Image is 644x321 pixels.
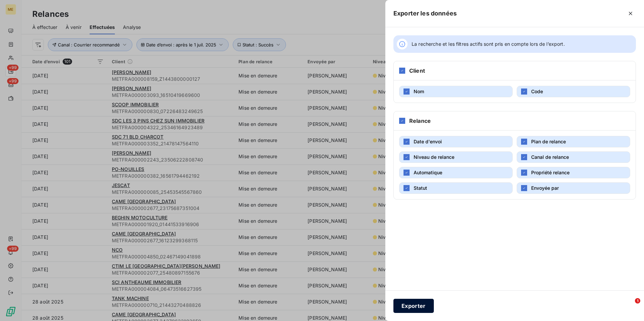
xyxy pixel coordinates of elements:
[635,298,640,304] span: 1
[414,88,424,94] span: Nom
[531,88,543,94] span: Code
[393,9,457,18] h5: Exporter les données
[414,170,442,175] span: Automatique
[621,298,637,314] iframe: Intercom live chat
[531,154,569,160] span: Canal de relance
[517,136,630,147] button: Plan de relance
[517,151,630,163] button: Canal de relance
[414,154,454,160] span: Niveau de relance
[414,185,427,191] span: Statut
[399,136,513,147] button: Date d'envoi
[399,151,513,163] button: Niveau de relance
[409,67,425,75] h6: Client
[399,86,513,97] button: Nom
[412,41,565,47] span: La recherche et les filtres actifs sont pris en compte lors de l’export.
[517,167,630,178] button: Propriété relance
[517,86,630,97] button: Code
[531,139,566,144] span: Plan de relance
[409,117,431,125] h6: Relance
[531,185,559,191] span: Envoyée par
[399,167,513,178] button: Automatique
[517,182,630,194] button: Envoyée par
[531,170,570,175] span: Propriété relance
[393,299,434,313] button: Exporter
[399,182,513,194] button: Statut
[414,139,442,144] span: Date d'envoi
